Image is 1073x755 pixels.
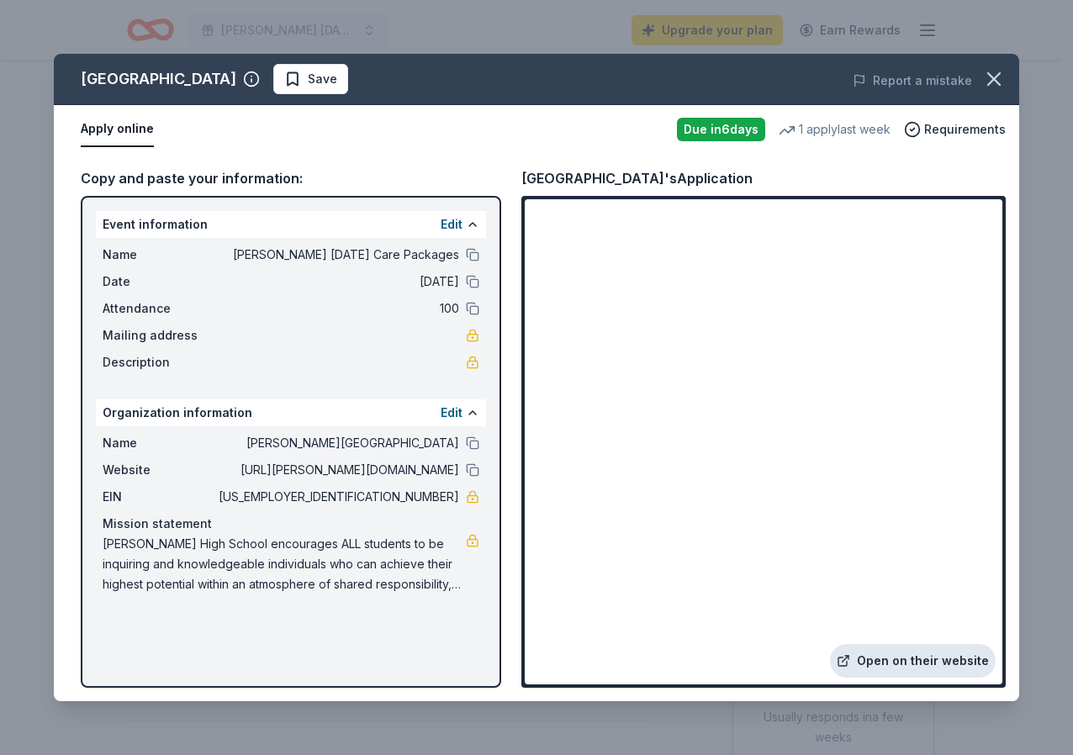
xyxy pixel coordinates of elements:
button: Save [273,64,348,94]
div: Organization information [96,399,486,426]
span: EIN [103,487,215,507]
span: [DATE] [215,272,459,292]
span: Date [103,272,215,292]
div: Mission statement [103,514,479,534]
button: Edit [441,403,462,423]
span: Name [103,245,215,265]
div: [GEOGRAPHIC_DATA] [81,66,236,92]
span: [US_EMPLOYER_IDENTIFICATION_NUMBER] [215,487,459,507]
span: 100 [215,298,459,319]
div: [GEOGRAPHIC_DATA]'s Application [521,167,753,189]
span: Attendance [103,298,215,319]
button: Report a mistake [853,71,972,91]
div: Event information [96,211,486,238]
span: [PERSON_NAME] [DATE] Care Packages [215,245,459,265]
span: Save [308,69,337,89]
span: [URL][PERSON_NAME][DOMAIN_NAME] [215,460,459,480]
span: Mailing address [103,325,215,346]
span: Website [103,460,215,480]
button: Requirements [904,119,1006,140]
span: [PERSON_NAME] High School encourages ALL students to be inquiring and knowledgeable individuals w... [103,534,466,594]
span: Requirements [924,119,1006,140]
button: Edit [441,214,462,235]
span: Description [103,352,215,372]
div: Copy and paste your information: [81,167,501,189]
a: Open on their website [830,644,996,678]
span: Name [103,433,215,453]
div: 1 apply last week [779,119,891,140]
button: Apply online [81,112,154,147]
span: [PERSON_NAME][GEOGRAPHIC_DATA] [215,433,459,453]
div: Due in 6 days [677,118,765,141]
